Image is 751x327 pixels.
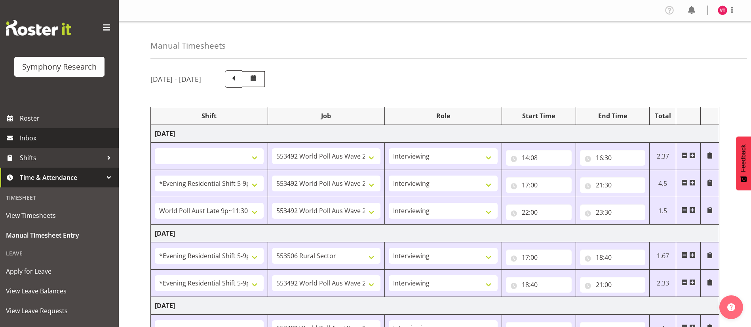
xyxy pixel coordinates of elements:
input: Click to select... [580,150,646,166]
div: Shift [155,111,264,121]
input: Click to select... [506,204,572,220]
div: Total [654,111,672,121]
a: Apply for Leave [2,261,117,281]
img: help-xxl-2.png [727,303,735,311]
td: 2.33 [650,270,676,297]
div: End Time [580,111,646,121]
span: Time & Attendance [20,172,103,183]
div: Job [272,111,381,121]
td: 1.5 [650,197,676,225]
input: Click to select... [580,277,646,293]
div: Start Time [506,111,572,121]
button: Feedback - Show survey [736,136,751,190]
input: Click to select... [580,250,646,265]
input: Click to select... [580,177,646,193]
input: Click to select... [580,204,646,220]
td: 1.67 [650,242,676,270]
td: 2.37 [650,143,676,170]
input: Click to select... [506,150,572,166]
img: Rosterit website logo [6,20,71,36]
a: View Timesheets [2,206,117,225]
td: [DATE] [151,125,719,143]
span: Shifts [20,152,103,164]
div: Role [389,111,498,121]
a: Manual Timesheet Entry [2,225,117,245]
input: Click to select... [506,250,572,265]
span: Apply for Leave [6,265,113,277]
td: 4.5 [650,170,676,197]
td: [DATE] [151,297,719,315]
img: vala-tone11405.jpg [718,6,727,15]
h5: [DATE] - [DATE] [150,75,201,83]
div: Symphony Research [22,61,97,73]
span: View Leave Requests [6,305,113,317]
input: Click to select... [506,277,572,293]
div: Timesheet [2,189,117,206]
span: Roster [20,112,115,124]
a: View Leave Requests [2,301,117,321]
div: Leave [2,245,117,261]
a: View Leave Balances [2,281,117,301]
span: Inbox [20,132,115,144]
input: Click to select... [506,177,572,193]
span: View Timesheets [6,210,113,221]
span: Feedback [740,144,747,172]
h4: Manual Timesheets [150,41,226,50]
td: [DATE] [151,225,719,242]
span: View Leave Balances [6,285,113,297]
span: Manual Timesheet Entry [6,229,113,241]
